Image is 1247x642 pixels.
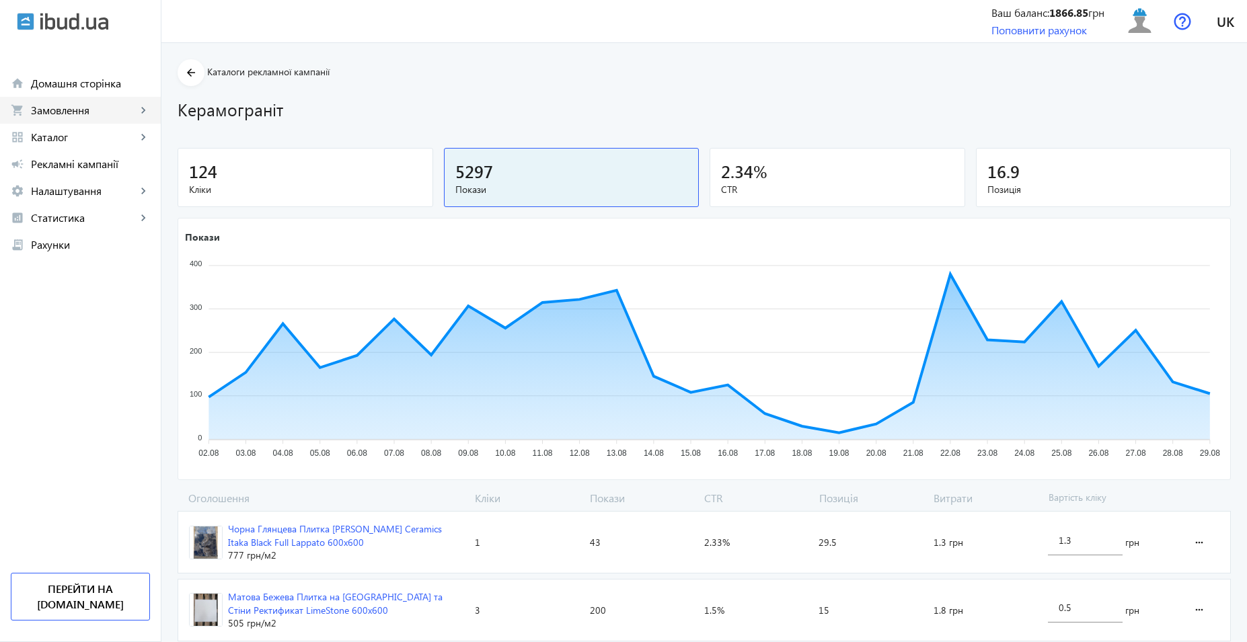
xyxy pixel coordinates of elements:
mat-icon: campaign [11,157,24,171]
span: Кліки [469,491,584,506]
mat-icon: analytics [11,211,24,225]
tspan: 400 [190,260,202,268]
img: ibud_text.svg [40,13,108,30]
tspan: 21.08 [903,449,923,458]
span: Покази [584,491,700,506]
mat-icon: keyboard_arrow_right [137,211,150,225]
tspan: 28.08 [1163,449,1183,458]
tspan: 16.08 [718,449,738,458]
span: Позиція [814,491,929,506]
span: Статистика [31,211,137,225]
span: Каталог [31,130,137,144]
span: 29.5 [819,536,837,549]
span: 2.34 [721,160,753,182]
tspan: 22.08 [940,449,960,458]
a: Перейти на [DOMAIN_NAME] [11,573,150,620]
span: CTR [721,183,954,196]
tspan: 18.08 [792,449,812,458]
tspan: 06.08 [347,449,367,458]
tspan: 08.08 [421,449,441,458]
span: Налаштування [31,184,137,198]
mat-icon: arrow_back [183,65,200,81]
tspan: 23.08 [977,449,997,458]
tspan: 19.08 [829,449,849,458]
tspan: 0 [198,434,202,442]
span: 200 [590,604,606,617]
img: 2534368440691603d50516224331908-f04db526d9.jpg [190,526,222,559]
span: Каталоги рекламної кампанії [207,65,330,78]
tspan: 10.08 [495,449,515,458]
tspan: 100 [190,391,202,399]
tspan: 04.08 [273,449,293,458]
mat-icon: keyboard_arrow_right [137,130,150,144]
tspan: 27.08 [1126,449,1146,458]
mat-icon: keyboard_arrow_right [137,184,150,198]
tspan: 12.08 [570,449,590,458]
tspan: 15.08 [681,449,701,458]
mat-icon: keyboard_arrow_right [137,104,150,117]
tspan: 24.08 [1014,449,1034,458]
span: 2.33% [704,536,730,549]
span: uk [1217,13,1234,30]
div: Чорна Глянцева Плитка [PERSON_NAME] Ceramics Itaka Black Full Lappato 600х600 [228,522,464,549]
span: % [753,160,767,182]
b: 1866.85 [1049,5,1088,19]
img: user.svg [1125,6,1155,36]
span: Покази [455,183,688,196]
tspan: 11.08 [532,449,552,458]
tspan: 05.08 [310,449,330,458]
tspan: 17.08 [755,449,775,458]
span: 16.9 [987,160,1020,182]
tspan: 300 [190,303,202,311]
span: 1.8 грн [934,604,963,617]
span: Витрати [928,491,1043,506]
div: 505 грн /м2 [228,616,464,630]
span: 3 [475,604,480,617]
span: CTR [699,491,814,506]
tspan: 02.08 [198,449,219,458]
span: Домашня сторінка [31,77,150,90]
span: Рахунки [31,238,150,251]
span: 1 [475,536,480,549]
span: 1.3 грн [934,536,963,549]
div: Матова Бежева Плитка на [GEOGRAPHIC_DATA] та Стіни Ректификат LimeStone 600х600 [228,590,464,616]
tspan: 13.08 [607,449,627,458]
span: Вартість кліку [1043,491,1179,506]
tspan: 09.08 [458,449,478,458]
h1: Керамограніт [178,97,1231,121]
span: Кліки [189,183,422,196]
img: ibud.svg [17,13,34,30]
mat-icon: shopping_cart [11,104,24,117]
span: Оголошення [178,491,469,506]
mat-icon: settings [11,184,24,198]
tspan: 14.08 [644,449,664,458]
span: 15 [819,604,829,617]
span: грн [1125,536,1139,549]
img: help.svg [1174,13,1191,30]
tspan: 20.08 [866,449,886,458]
span: Рекламні кампанії [31,157,150,171]
span: 5297 [455,160,493,182]
mat-icon: more_horiz [1191,526,1207,559]
text: Покази [185,231,220,243]
tspan: 26.08 [1088,449,1108,458]
tspan: 29.08 [1200,449,1220,458]
span: 124 [189,160,217,182]
mat-icon: grid_view [11,130,24,144]
a: Поповнити рахунок [991,23,1087,37]
div: 777 грн /м2 [228,549,464,562]
div: Ваш баланс: грн [991,5,1104,20]
span: Замовлення [31,104,137,117]
span: Позиція [987,183,1220,196]
span: грн [1125,604,1139,617]
tspan: 200 [190,347,202,355]
span: 1.5% [704,604,724,617]
img: 12494684409d4b1bd88466533518662-e564628ff5.jpg [190,594,222,626]
span: 43 [590,536,601,549]
tspan: 07.08 [384,449,404,458]
tspan: 03.08 [235,449,256,458]
mat-icon: home [11,77,24,90]
mat-icon: more_horiz [1191,594,1207,626]
tspan: 25.08 [1051,449,1071,458]
mat-icon: receipt_long [11,238,24,251]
